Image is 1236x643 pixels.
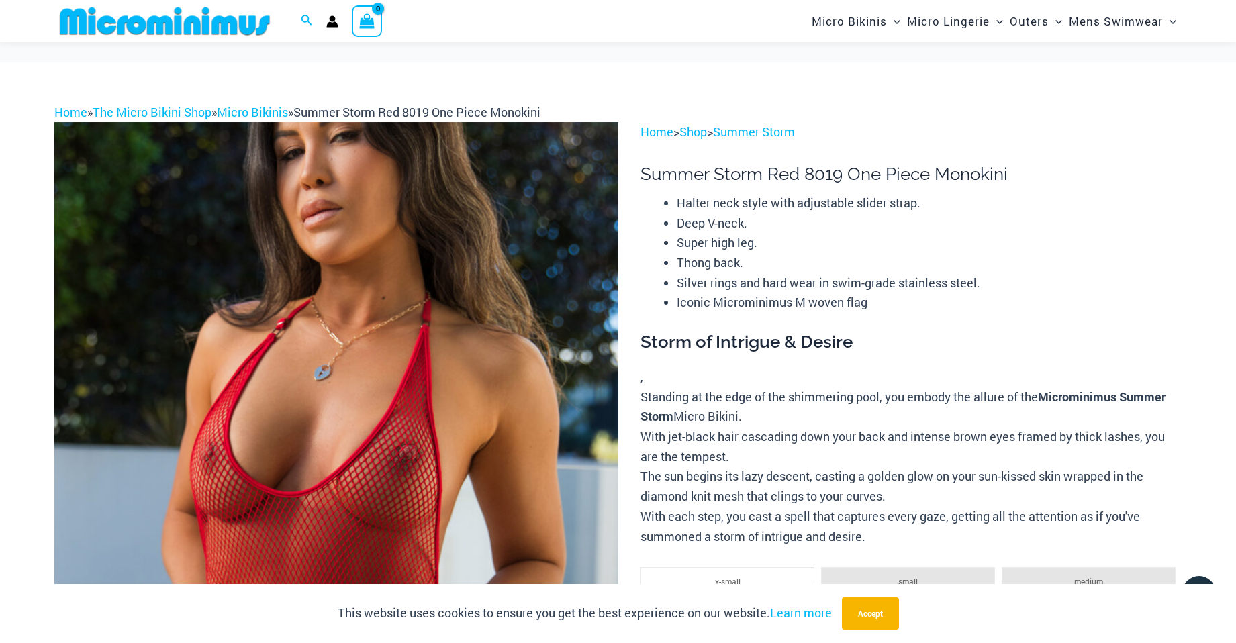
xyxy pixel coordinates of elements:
[677,273,1182,293] li: Silver rings and hard wear in swim-grade stainless steel.
[677,233,1182,253] li: Super high leg.
[640,567,814,594] li: x-small
[1065,4,1180,38] a: Mens SwimwearMenu ToggleMenu Toggle
[677,293,1182,313] li: Iconic Microminimus M woven flag
[54,104,87,120] a: Home
[640,331,1182,354] h3: Storm of Intrigue & Desire
[806,2,1182,40] nav: Site Navigation
[640,123,673,140] a: Home
[713,123,795,140] a: Summer Storm
[640,387,1182,547] p: Standing at the edge of the shimmering pool, you embody the allure of the Micro Bikini. With jet-...
[1002,567,1176,601] li: medium
[326,15,338,28] a: Account icon link
[1069,4,1163,38] span: Mens Swimwear
[677,253,1182,273] li: Thong back.
[301,13,313,30] a: Search icon link
[1010,4,1049,38] span: Outers
[842,597,899,630] button: Accept
[812,4,887,38] span: Micro Bikinis
[54,6,275,36] img: MM SHOP LOGO FLAT
[808,4,904,38] a: Micro BikinisMenu ToggleMenu Toggle
[640,331,1182,546] div: ,
[1049,4,1062,38] span: Menu Toggle
[887,4,900,38] span: Menu Toggle
[640,122,1182,142] p: > >
[93,104,211,120] a: The Micro Bikini Shop
[640,164,1182,185] h1: Summer Storm Red 8019 One Piece Monokini
[990,4,1003,38] span: Menu Toggle
[677,213,1182,234] li: Deep V-neck.
[770,605,832,621] a: Learn more
[898,576,918,587] span: small
[338,603,832,624] p: This website uses cookies to ensure you get the best experience on our website.
[1074,576,1103,587] span: medium
[54,104,540,120] span: » » »
[715,576,741,587] span: x-small
[904,4,1006,38] a: Micro LingerieMenu ToggleMenu Toggle
[679,123,707,140] a: Shop
[1006,4,1065,38] a: OutersMenu ToggleMenu Toggle
[1163,4,1176,38] span: Menu Toggle
[677,193,1182,213] li: Halter neck style with adjustable slider strap.
[293,104,540,120] span: Summer Storm Red 8019 One Piece Monokini
[821,567,995,601] li: small
[352,5,383,36] a: View Shopping Cart, empty
[907,4,990,38] span: Micro Lingerie
[217,104,288,120] a: Micro Bikinis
